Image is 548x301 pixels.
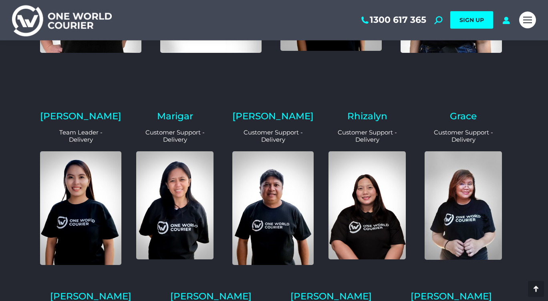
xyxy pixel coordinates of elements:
span: SIGN UP [459,16,484,24]
p: Customer Support - Delivery [328,129,406,143]
p: Customer Support - Delivery [232,129,314,143]
h2: Marigar​ [136,112,214,121]
h2: Rhizalyn​ [328,112,406,121]
h2: [PERSON_NAME] [232,112,314,121]
h2: [PERSON_NAME] [280,292,382,301]
a: SIGN UP [450,11,493,29]
p: Customer Support - Delivery [425,129,502,143]
p: Team Leader - Delivery [40,129,121,143]
img: One World Courier [12,4,112,36]
a: Mobile menu icon [519,12,536,28]
h2: [PERSON_NAME] [401,292,502,301]
a: 1300 617 365 [360,15,426,25]
h2: [PERSON_NAME] [160,292,262,301]
h2: Grace [425,112,502,121]
img: Grace One World Courier Customer Support [425,151,502,260]
h2: [PERSON_NAME] [40,112,121,121]
p: Customer Support - Delivery [136,129,214,143]
h2: [PERSON_NAME] [40,292,141,301]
